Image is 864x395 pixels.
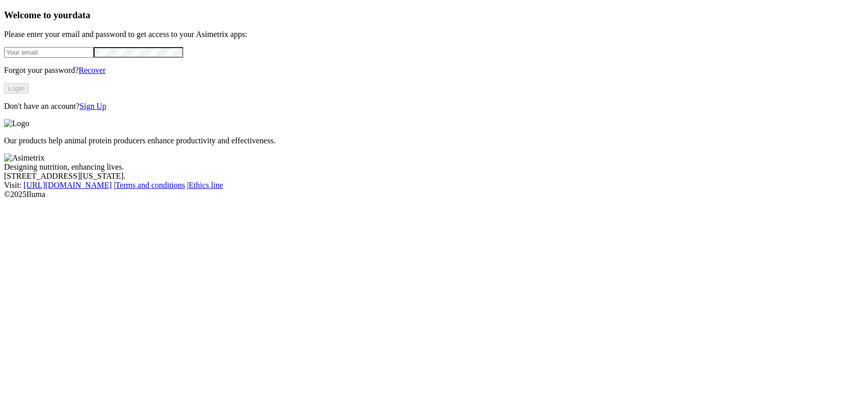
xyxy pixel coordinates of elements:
div: [STREET_ADDRESS][US_STATE]. [4,172,860,181]
a: Terms and conditions [115,181,185,189]
div: Designing nutrition, enhancing lives. [4,163,860,172]
p: Please enter your email and password to get access to your Asimetrix apps: [4,30,860,39]
a: [URL][DOMAIN_NAME] [24,181,112,189]
a: Ethics line [189,181,223,189]
p: Forgot your password? [4,66,860,75]
a: Sign Up [79,102,106,110]
button: Login [4,83,29,94]
img: Asimetrix [4,153,45,163]
div: Visit : | | [4,181,860,190]
p: Don't have an account? [4,102,860,111]
p: Our products help animal protein producers enhance productivity and effectiveness. [4,136,860,145]
img: Logo [4,119,29,128]
a: Recover [78,66,105,74]
h3: Welcome to your [4,10,860,21]
div: © 2025 Iluma [4,190,860,199]
span: data [72,10,90,20]
input: Your email [4,47,94,58]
